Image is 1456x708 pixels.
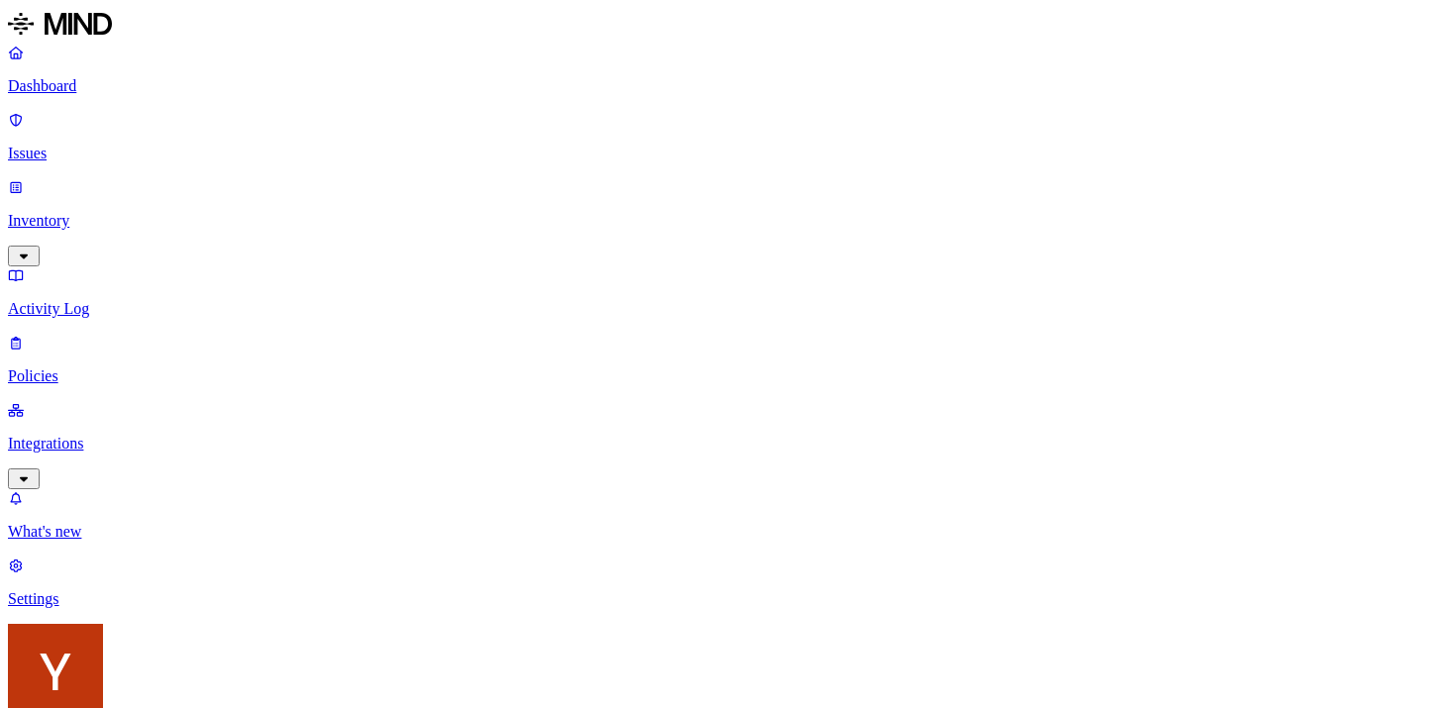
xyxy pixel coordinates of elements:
a: What's new [8,489,1448,541]
a: MIND [8,8,1448,44]
a: Settings [8,556,1448,608]
img: MIND [8,8,112,40]
p: Settings [8,590,1448,608]
p: Dashboard [8,77,1448,95]
p: What's new [8,523,1448,541]
a: Issues [8,111,1448,162]
p: Activity Log [8,300,1448,318]
a: Integrations [8,401,1448,486]
a: Inventory [8,178,1448,263]
p: Inventory [8,212,1448,230]
p: Policies [8,367,1448,385]
p: Integrations [8,435,1448,453]
a: Policies [8,334,1448,385]
a: Dashboard [8,44,1448,95]
p: Issues [8,145,1448,162]
a: Activity Log [8,266,1448,318]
